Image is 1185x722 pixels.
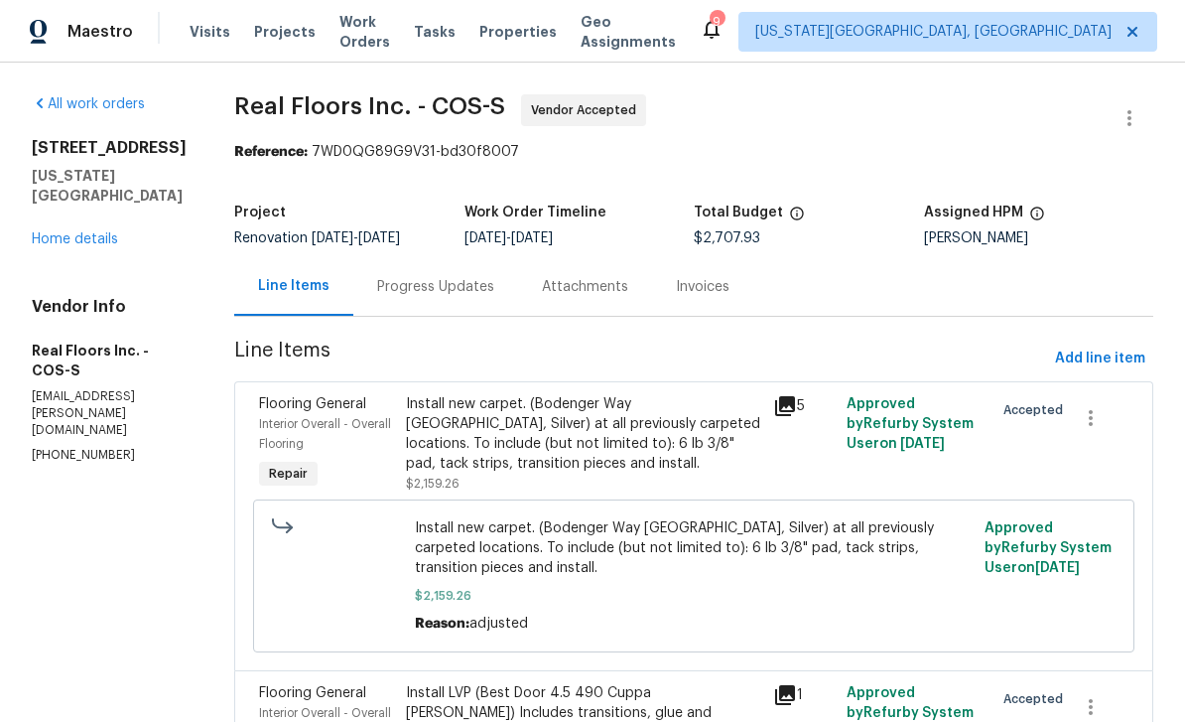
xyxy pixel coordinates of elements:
span: The hpm assigned to this work order. [1029,206,1045,231]
span: Install new carpet. (Bodenger Way [GEOGRAPHIC_DATA], Silver) at all previously carpeted locations... [415,518,974,578]
p: [EMAIL_ADDRESS][PERSON_NAME][DOMAIN_NAME] [32,388,187,439]
a: All work orders [32,97,145,111]
h5: Project [234,206,286,219]
span: Reason: [415,617,469,631]
span: Geo Assignments [581,12,676,52]
span: Interior Overall - Overall Flooring [259,418,391,450]
span: $2,159.26 [406,478,460,490]
span: The total cost of line items that have been proposed by Opendoor. This sum includes line items th... [789,206,805,231]
span: Work Orders [339,12,390,52]
span: Flooring General [259,397,366,411]
div: Install new carpet. (Bodenger Way [GEOGRAPHIC_DATA], Silver) at all previously carpeted locations... [406,394,761,474]
a: Home details [32,232,118,246]
div: Attachments [542,277,628,297]
button: Add line item [1047,341,1153,377]
span: [DATE] [900,437,945,451]
span: Projects [254,22,316,42]
h4: Vendor Info [32,297,187,317]
span: Approved by Refurby System User on [847,397,974,451]
div: Progress Updates [377,277,494,297]
span: Accepted [1003,400,1071,420]
span: Real Floors Inc. - COS-S [234,94,505,118]
span: Properties [479,22,557,42]
span: - [312,231,400,245]
h5: Real Floors Inc. - COS-S [32,341,187,380]
div: 9 [710,12,724,32]
div: 7WD0QG89G9V31-bd30f8007 [234,142,1153,162]
p: [PHONE_NUMBER] [32,447,187,464]
span: - [464,231,553,245]
div: [PERSON_NAME] [924,231,1154,245]
span: [DATE] [464,231,506,245]
span: [US_STATE][GEOGRAPHIC_DATA], [GEOGRAPHIC_DATA] [755,22,1112,42]
span: Line Items [234,341,1047,377]
span: $2,159.26 [415,586,974,606]
span: Visits [190,22,230,42]
span: Renovation [234,231,400,245]
span: [DATE] [358,231,400,245]
span: Flooring General [259,686,366,700]
span: Maestro [67,22,133,42]
h5: Total Budget [694,206,783,219]
span: Vendor Accepted [531,100,644,120]
div: 5 [773,394,835,418]
h5: Work Order Timeline [464,206,606,219]
span: Add line item [1055,347,1145,371]
span: [DATE] [1035,561,1080,575]
h2: [STREET_ADDRESS] [32,138,187,158]
span: Repair [261,464,316,484]
span: [DATE] [511,231,553,245]
h5: Assigned HPM [924,206,1023,219]
span: Approved by Refurby System User on [985,521,1112,575]
div: Invoices [676,277,729,297]
span: [DATE] [312,231,353,245]
div: 1 [773,683,835,707]
span: adjusted [469,617,528,631]
span: $2,707.93 [694,231,760,245]
h5: [US_STATE][GEOGRAPHIC_DATA] [32,166,187,206]
span: Tasks [414,25,456,39]
span: Accepted [1003,689,1071,709]
b: Reference: [234,145,308,159]
div: Line Items [258,276,329,296]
